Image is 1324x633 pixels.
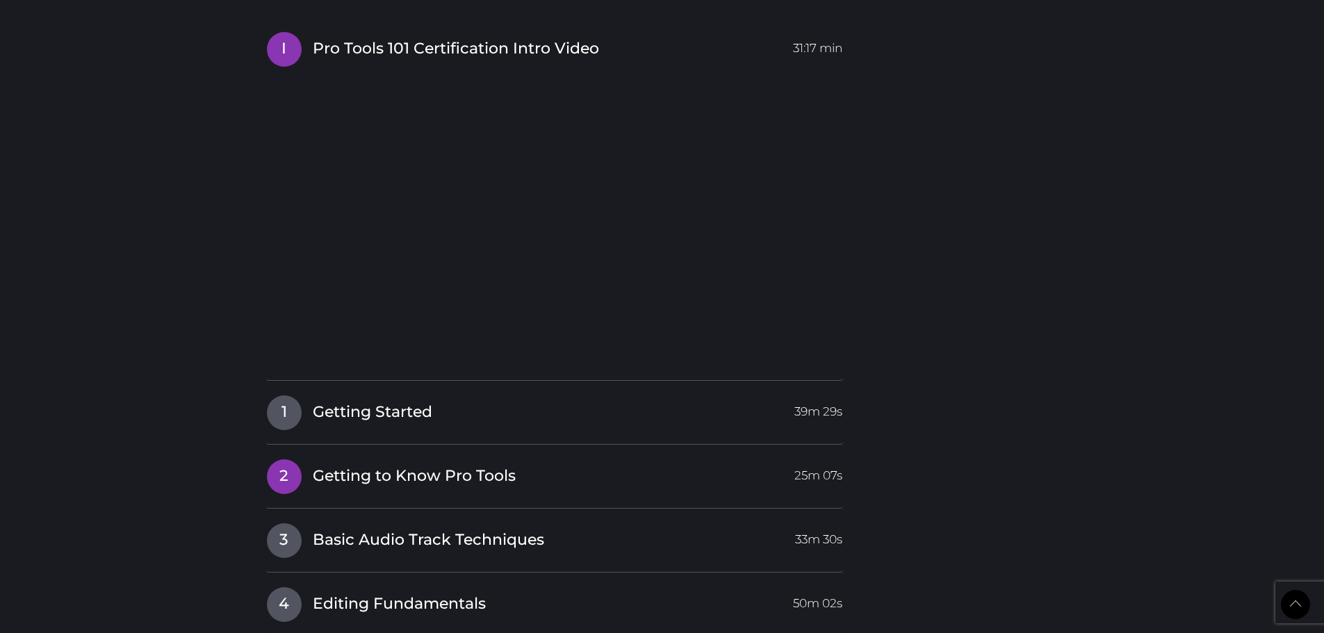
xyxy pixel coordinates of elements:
span: Getting to Know Pro Tools [313,466,516,487]
a: 4Editing Fundamentals50m 02s [266,586,844,616]
a: Back to Top [1281,590,1310,619]
span: Getting Started [313,402,432,423]
span: 3 [267,523,302,558]
a: 1Getting Started39m 29s [266,395,844,424]
span: Editing Fundamentals [313,593,486,615]
a: 3Basic Audio Track Techniques33m 30s [266,523,844,552]
span: 2 [267,459,302,494]
span: 50m 02s [793,587,842,612]
span: 4 [267,587,302,622]
a: IPro Tools 101 Certification Intro Video31:17 min [266,31,844,60]
span: Basic Audio Track Techniques [313,529,544,551]
span: 1 [267,395,302,430]
span: 25m 07s [794,459,842,484]
span: Pro Tools 101 Certification Intro Video [313,38,599,60]
span: I [267,32,302,67]
a: 2Getting to Know Pro Tools25m 07s [266,459,844,488]
span: 39m 29s [794,395,842,420]
span: 31:17 min [793,32,842,57]
span: 33m 30s [795,523,842,548]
